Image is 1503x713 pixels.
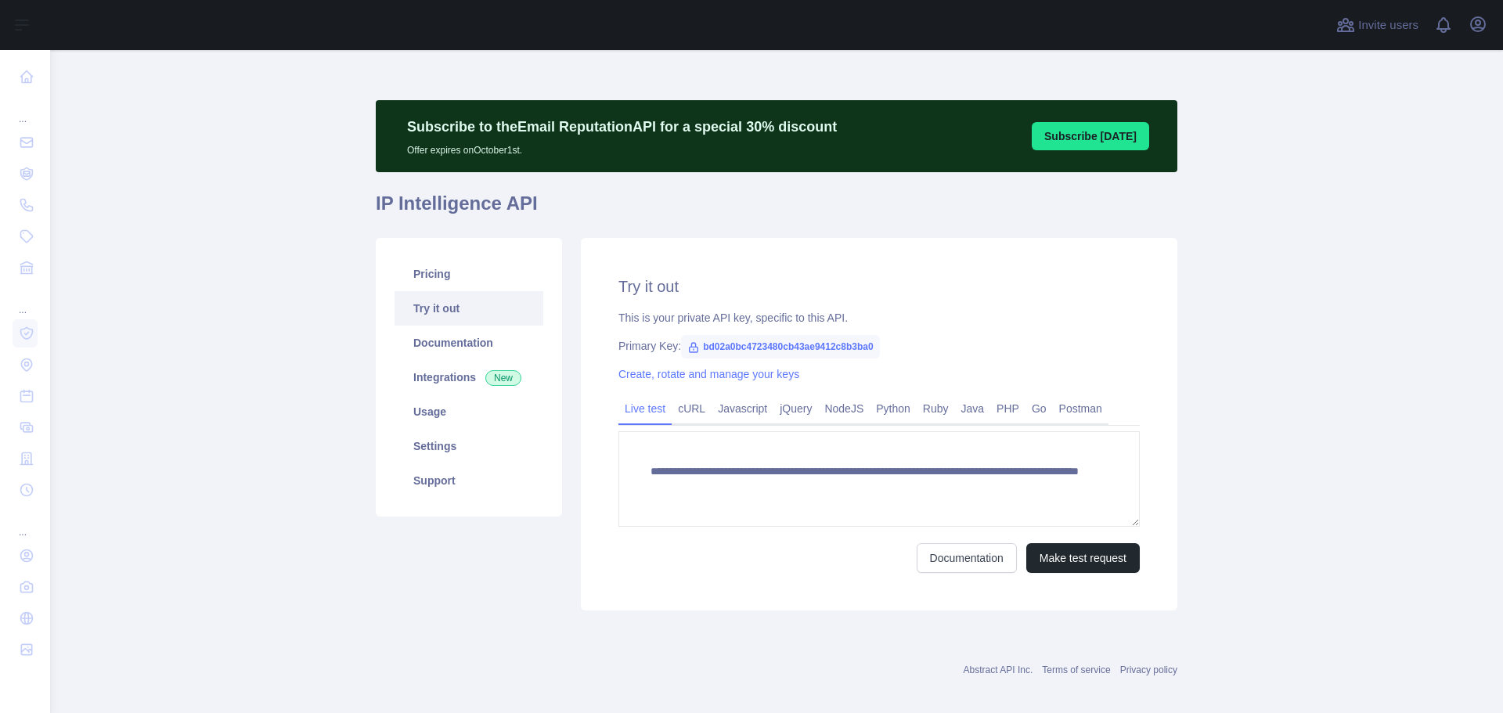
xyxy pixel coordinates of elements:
[13,94,38,125] div: ...
[618,368,799,380] a: Create, rotate and manage your keys
[13,507,38,538] div: ...
[395,326,543,360] a: Documentation
[395,291,543,326] a: Try it out
[395,429,543,463] a: Settings
[917,543,1017,573] a: Documentation
[1120,664,1177,675] a: Privacy policy
[618,310,1140,326] div: This is your private API key, specific to this API.
[395,257,543,291] a: Pricing
[376,191,1177,229] h1: IP Intelligence API
[964,664,1033,675] a: Abstract API Inc.
[618,275,1140,297] h2: Try it out
[1333,13,1422,38] button: Invite users
[1032,122,1149,150] button: Subscribe [DATE]
[818,396,870,421] a: NodeJS
[1053,396,1108,421] a: Postman
[407,116,837,138] p: Subscribe to the Email Reputation API for a special 30 % discount
[870,396,917,421] a: Python
[672,396,712,421] a: cURL
[990,396,1025,421] a: PHP
[407,138,837,157] p: Offer expires on October 1st.
[1358,16,1418,34] span: Invite users
[681,335,880,358] span: bd02a0bc4723480cb43ae9412c8b3ba0
[13,285,38,316] div: ...
[773,396,818,421] a: jQuery
[917,396,955,421] a: Ruby
[1026,543,1140,573] button: Make test request
[395,463,543,498] a: Support
[395,394,543,429] a: Usage
[955,396,991,421] a: Java
[1042,664,1110,675] a: Terms of service
[618,396,672,421] a: Live test
[1025,396,1053,421] a: Go
[395,360,543,394] a: Integrations New
[712,396,773,421] a: Javascript
[618,338,1140,354] div: Primary Key:
[485,370,521,386] span: New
